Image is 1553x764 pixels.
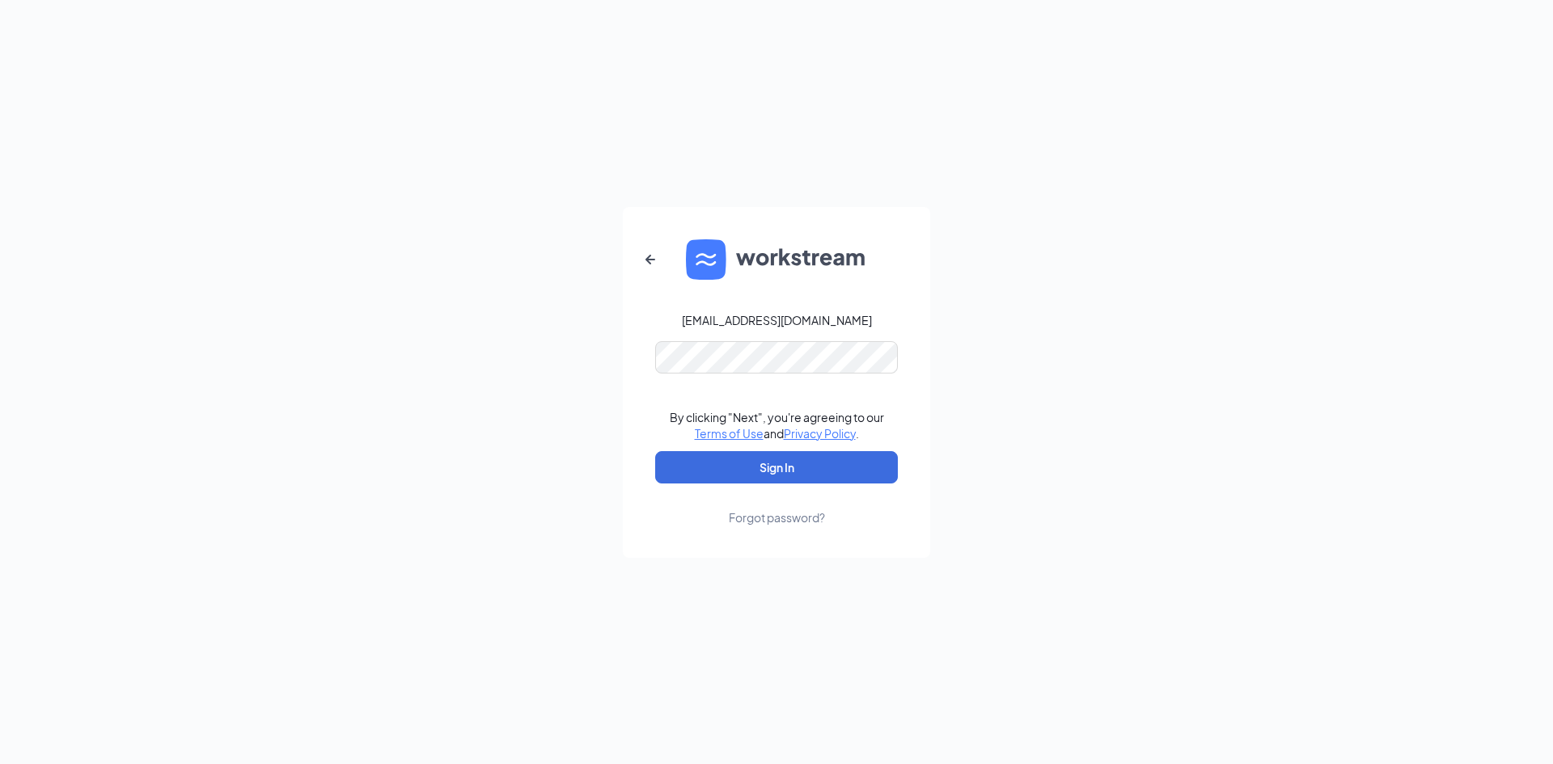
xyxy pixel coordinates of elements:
[631,240,670,279] button: ArrowLeftNew
[655,451,898,483] button: Sign In
[784,426,856,441] a: Privacy Policy
[641,250,660,269] svg: ArrowLeftNew
[686,239,867,280] img: WS logo and Workstream text
[695,426,764,441] a: Terms of Use
[682,312,872,328] div: [EMAIL_ADDRESS][DOMAIN_NAME]
[729,483,825,526] a: Forgot password?
[670,409,884,441] div: By clicking "Next", you're agreeing to our and .
[729,509,825,526] div: Forgot password?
